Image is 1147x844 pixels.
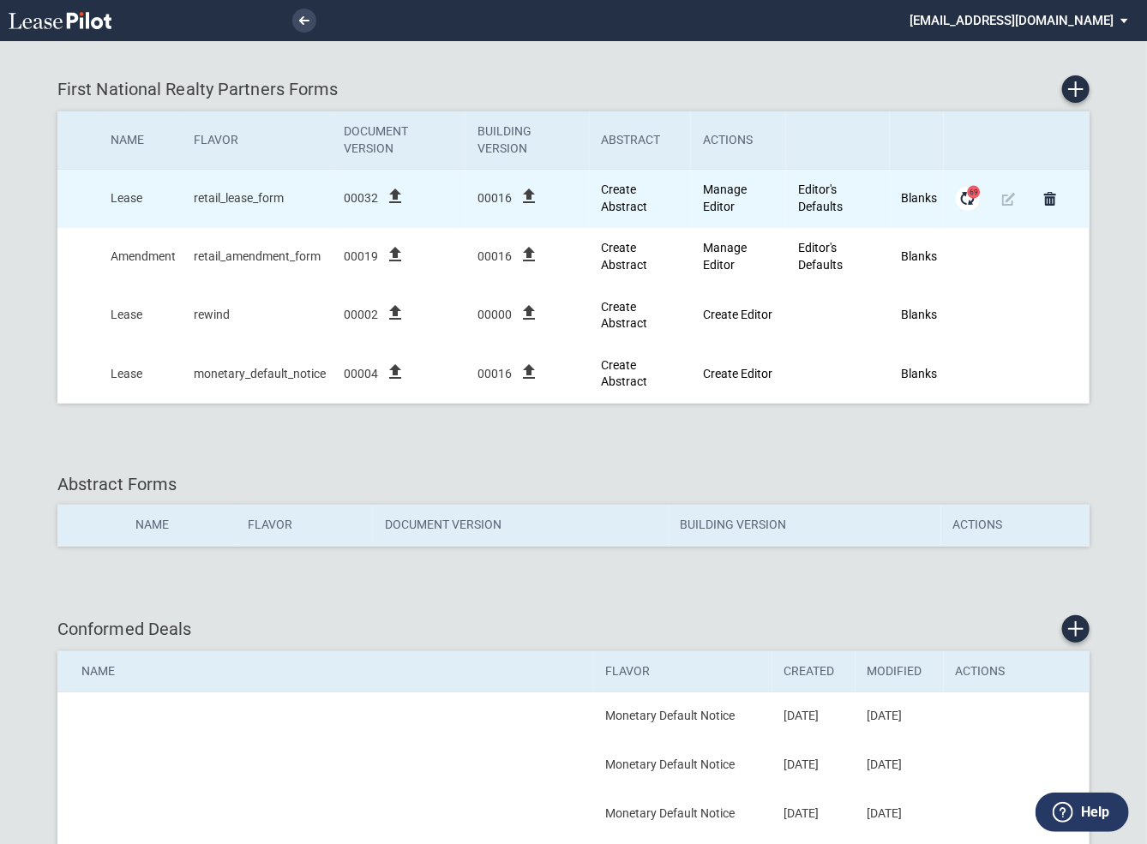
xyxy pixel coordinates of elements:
th: Modified [856,651,944,692]
th: Name [123,505,237,546]
label: file_upload [385,254,405,267]
th: Document Version [373,505,668,546]
td: Lease [99,344,182,403]
td: [DATE] [772,741,856,790]
a: Blanks [902,191,938,205]
label: Help [1081,801,1109,823]
a: Create new Form [1062,75,1090,103]
td: Lease [99,170,182,228]
i: file_upload [385,244,405,265]
span: 69 [968,186,981,199]
td: retail_amendment_form [182,228,332,286]
td: monetary_default_notice [182,344,332,403]
td: Amendment [99,228,182,286]
th: Building Version [669,505,941,546]
a: Blanks [902,367,938,380]
a: Create Editor [703,367,772,380]
a: Blanks [902,249,938,263]
th: Actions [941,505,1090,546]
th: Flavor [593,651,772,692]
th: Building Version [465,111,589,170]
tr: Created At: 2025-04-29T06:11:27-04:00; Updated At: 2025-10-03T08:43:30-04:00 [57,170,1089,228]
i: file_upload [385,302,405,323]
td: Monetary Default Notice [593,741,772,790]
label: file_upload [519,312,539,326]
td: Monetary Default Notice [593,692,772,741]
th: Document Version [332,111,465,170]
label: file_upload [519,371,539,385]
td: rewind [182,286,332,344]
label: file_upload [519,195,539,209]
button: Help [1036,793,1129,832]
th: Actions [944,651,1090,692]
tr: Created At: 2025-01-09T12:04:58-05:00; Updated At: 2025-01-09T16:55:24-05:00 [57,286,1089,344]
a: Create new Abstract [602,183,648,213]
i: file_upload [385,186,405,207]
td: [DATE] [856,790,944,839]
th: Name [57,651,593,692]
div: Abstract Forms [57,472,1090,496]
td: [DATE] [772,692,856,741]
td: retail_lease_form [182,170,332,228]
div: Conformed Deals [57,615,1090,643]
i: file_upload [519,186,539,207]
td: [DATE] [772,790,856,839]
a: Editor's Defaults [798,183,843,213]
span: 00032 [344,190,378,207]
tr: Created At: 2025-04-29T10:06:05-04:00; Updated At: 2025-09-08T08:00:46-04:00 [57,344,1089,403]
i: file_upload [519,244,539,265]
i: file_upload [385,362,405,382]
a: Create new Abstract [602,358,648,389]
a: Create new conformed deal [1062,615,1090,643]
span: 00000 [477,307,512,324]
a: Editor's Defaults [798,241,843,272]
i: file_upload [519,302,539,323]
span: 00016 [477,366,512,383]
div: First National Realty Partners Forms [57,75,1090,103]
span: 00019 [344,248,378,266]
tr: Created At: 2025-05-15T01:58:05-04:00; Updated At: 2025-06-18T15:16:26-04:00 [57,228,1089,286]
th: Flavor [236,505,373,546]
label: file_upload [385,195,405,209]
a: Delete Form [1038,187,1062,211]
th: Created [772,651,856,692]
td: Monetary Default Notice [593,790,772,839]
th: Abstract [590,111,691,170]
span: 00016 [477,190,512,207]
a: Create new Abstract [602,241,648,272]
label: file_upload [385,312,405,326]
a: Manage Editor [703,183,747,213]
a: Form Updates 69 [956,187,980,211]
span: 00016 [477,248,512,266]
span: 00004 [344,366,378,383]
th: Actions [691,111,786,170]
md-icon: Form Updates [958,189,978,209]
a: Blanks [902,308,938,321]
md-icon: Delete Form [1040,189,1060,209]
th: Name [99,111,182,170]
i: file_upload [519,362,539,382]
label: file_upload [385,371,405,385]
td: Lease [99,286,182,344]
label: file_upload [519,254,539,267]
a: Create new Abstract [602,300,648,331]
td: [DATE] [856,692,944,741]
td: [DATE] [856,741,944,790]
a: Manage Editor [703,241,747,272]
a: Create Editor [703,308,772,321]
th: Flavor [182,111,332,170]
span: 00002 [344,307,378,324]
